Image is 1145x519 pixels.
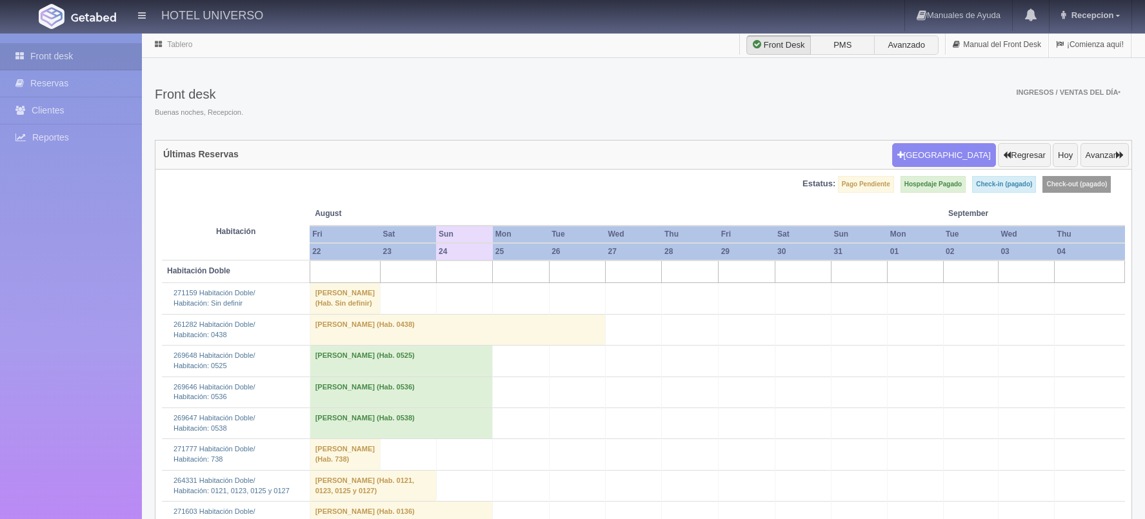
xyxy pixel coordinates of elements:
img: Getabed [39,4,65,29]
strong: Habitación [216,227,255,236]
img: Getabed [71,12,116,22]
label: Pago Pendiente [838,176,894,193]
label: Hospedaje Pagado [901,176,966,193]
th: Tue [549,226,605,243]
a: 271159 Habitación Doble/Habitación: Sin definir [174,289,255,307]
th: Wed [998,226,1054,243]
th: Sun [436,226,493,243]
label: Check-in (pagado) [972,176,1036,193]
th: 24 [436,243,493,260]
th: 27 [606,243,662,260]
th: Mon [493,226,549,243]
th: Fri [719,226,775,243]
a: 264331 Habitación Doble/Habitación: 0121, 0123, 0125 y 0127 [174,476,290,495]
button: Regresar [998,143,1050,168]
td: [PERSON_NAME] (Hab. Sin definir) [310,283,380,314]
td: [PERSON_NAME] (Hab. 738) [310,439,380,470]
label: Front Desk [746,35,811,55]
label: Check-out (pagado) [1042,176,1111,193]
h3: Front desk [155,87,243,101]
th: 04 [1055,243,1125,260]
th: Sun [831,226,887,243]
th: 30 [775,243,831,260]
th: Sat [775,226,831,243]
th: 31 [831,243,887,260]
th: 01 [888,243,943,260]
label: Estatus: [802,178,835,190]
th: 02 [943,243,998,260]
th: Mon [888,226,943,243]
th: Tue [943,226,998,243]
td: [PERSON_NAME] (Hab. 0525) [310,346,493,377]
th: Thu [1055,226,1125,243]
td: [PERSON_NAME] (Hab. 0536) [310,377,493,407]
button: [GEOGRAPHIC_DATA] [892,143,996,168]
th: 25 [493,243,549,260]
a: 271777 Habitación Doble/Habitación: 738 [174,445,255,463]
th: Wed [606,226,662,243]
th: 29 [719,243,775,260]
th: Sat [380,226,436,243]
a: 269647 Habitación Doble/Habitación: 0538 [174,414,255,432]
a: 269646 Habitación Doble/Habitación: 0536 [174,383,255,401]
th: Fri [310,226,380,243]
a: Manual del Front Desk [946,32,1048,57]
th: 26 [549,243,605,260]
button: Hoy [1053,143,1078,168]
label: Avanzado [874,35,939,55]
span: Recepcion [1068,10,1114,20]
button: Avanzar [1080,143,1129,168]
td: [PERSON_NAME] (Hab. 0438) [310,314,605,345]
span: Ingresos / Ventas del día [1016,88,1120,96]
td: [PERSON_NAME] (Hab. 0538) [310,408,493,439]
a: Tablero [167,40,192,49]
h4: Últimas Reservas [163,150,239,159]
th: Thu [662,226,719,243]
th: 28 [662,243,719,260]
a: ¡Comienza aquí! [1049,32,1131,57]
th: 22 [310,243,380,260]
span: September [948,208,1050,219]
h4: HOTEL UNIVERSO [161,6,263,23]
a: 261282 Habitación Doble/Habitación: 0438 [174,320,255,338]
th: 23 [380,243,436,260]
b: Habitación Doble [167,266,230,275]
span: Buenas noches, Recepcion. [155,108,243,118]
td: [PERSON_NAME] (Hab. 0121, 0123, 0125 y 0127) [310,470,436,501]
a: 269648 Habitación Doble/Habitación: 0525 [174,351,255,369]
label: PMS [810,35,875,55]
th: 03 [998,243,1054,260]
span: August [315,208,431,219]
